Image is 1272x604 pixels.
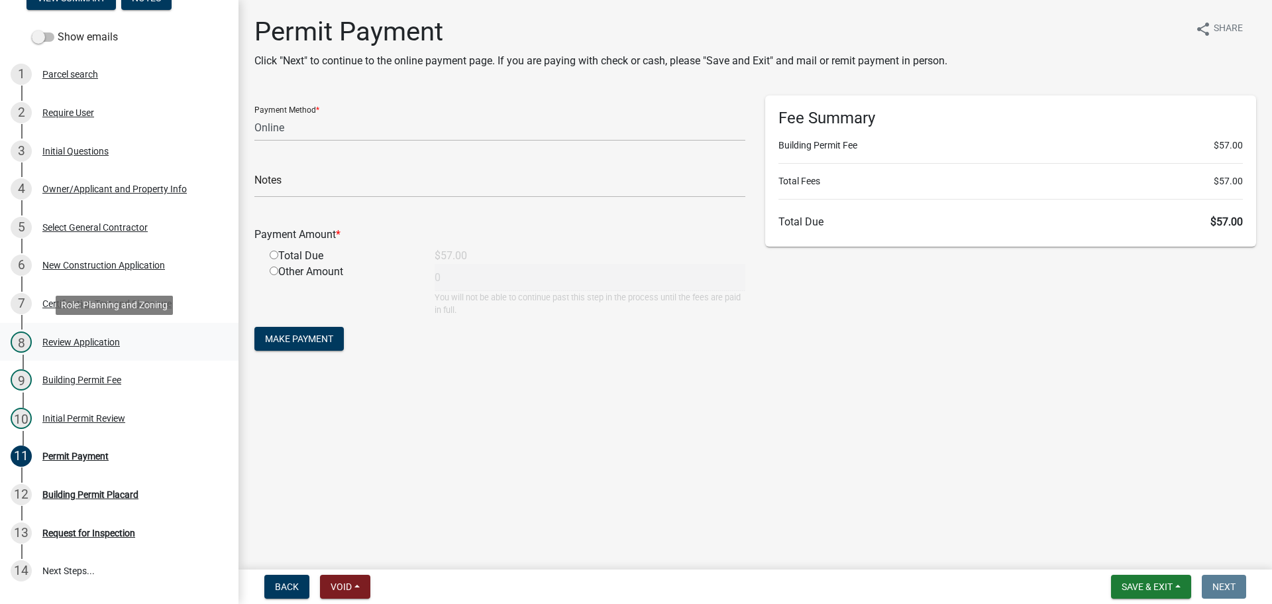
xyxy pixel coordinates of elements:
button: Back [264,575,309,599]
div: Review Application [42,337,120,347]
div: 4 [11,178,32,200]
button: Make Payment [254,327,344,351]
div: 1 [11,64,32,85]
div: Parcel search [42,70,98,79]
div: Certification Text and Signature [42,299,172,308]
div: Initial Permit Review [42,414,125,423]
div: 12 [11,484,32,505]
div: Other Amount [260,264,425,316]
div: 8 [11,332,32,353]
button: shareShare [1185,16,1253,42]
h1: Permit Payment [254,16,947,48]
span: Void [331,581,352,592]
button: Void [320,575,370,599]
div: 14 [11,560,32,581]
span: Share [1214,21,1243,37]
div: Payment Amount [244,227,755,243]
div: Request for Inspection [42,528,135,538]
span: Save & Exit [1122,581,1173,592]
li: Total Fees [778,174,1243,188]
button: Next [1202,575,1246,599]
div: 9 [11,369,32,391]
div: Building Permit Fee [42,375,121,385]
div: Initial Questions [42,147,109,156]
span: $57.00 [1214,139,1243,152]
span: $57.00 [1214,174,1243,188]
label: Show emails [32,29,118,45]
div: Select General Contractor [42,223,148,232]
i: share [1195,21,1211,37]
div: 6 [11,255,32,276]
div: 2 [11,102,32,123]
div: 3 [11,141,32,162]
div: Role: Planning and Zoning [56,296,173,315]
p: Click "Next" to continue to the online payment page. If you are paying with check or cash, please... [254,53,947,69]
div: 5 [11,217,32,238]
div: New Construction Application [42,261,165,270]
li: Building Permit Fee [778,139,1243,152]
div: 11 [11,446,32,467]
button: Save & Exit [1111,575,1191,599]
div: Require User [42,108,94,117]
div: 7 [11,293,32,314]
span: $57.00 [1210,215,1243,228]
div: 10 [11,408,32,429]
div: 13 [11,522,32,544]
div: Total Due [260,248,425,264]
div: Building Permit Placard [42,490,138,499]
span: Next [1212,581,1236,592]
span: Back [275,581,299,592]
div: Owner/Applicant and Property Info [42,184,187,194]
h6: Total Due [778,215,1243,228]
div: Permit Payment [42,452,109,461]
span: Make Payment [265,333,333,344]
h6: Fee Summary [778,109,1243,128]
